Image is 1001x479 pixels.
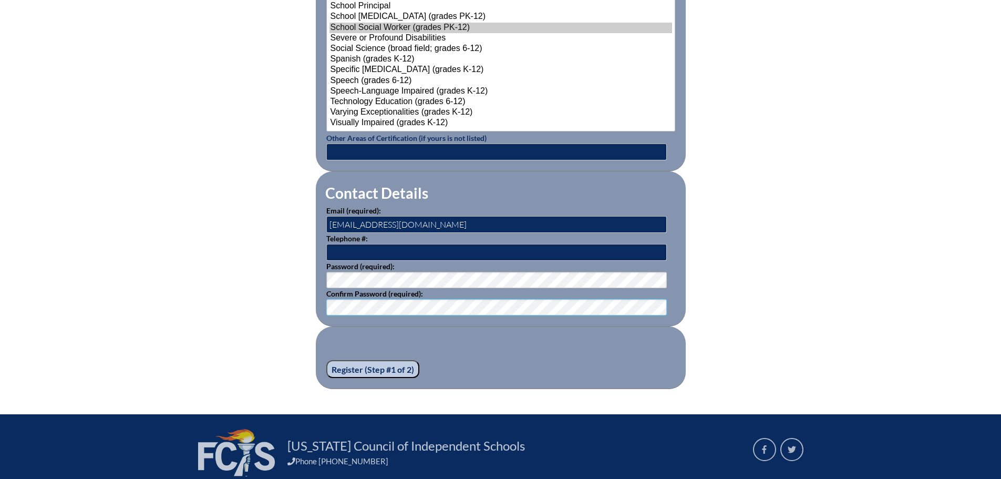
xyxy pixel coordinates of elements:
[326,134,487,142] label: Other Areas of Certification (if yours is not listed)
[329,107,672,118] option: Varying Exceptionalities (grades K-12)
[283,437,529,454] a: [US_STATE] Council of Independent Schools
[324,184,429,202] legend: Contact Details
[326,206,381,215] label: Email (required):
[198,429,275,476] img: FCIS_logo_white
[287,456,740,466] div: Phone [PHONE_NUMBER]
[329,1,672,12] option: School Principal
[329,76,672,86] option: Speech (grades 6-12)
[329,97,672,107] option: Technology Education (grades 6-12)
[329,65,672,75] option: Specific [MEDICAL_DATA] (grades K-12)
[326,262,395,271] label: Password (required):
[326,289,423,298] label: Confirm Password (required):
[329,54,672,65] option: Spanish (grades K-12)
[329,86,672,97] option: Speech-Language Impaired (grades K-12)
[329,33,672,44] option: Severe or Profound Disabilities
[326,360,419,378] input: Register (Step #1 of 2)
[329,118,672,128] option: Visually Impaired (grades K-12)
[326,234,368,243] label: Telephone #:
[329,44,672,54] option: Social Science (broad field; grades 6-12)
[329,12,672,22] option: School [MEDICAL_DATA] (grades PK-12)
[329,23,672,33] option: School Social Worker (grades PK-12)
